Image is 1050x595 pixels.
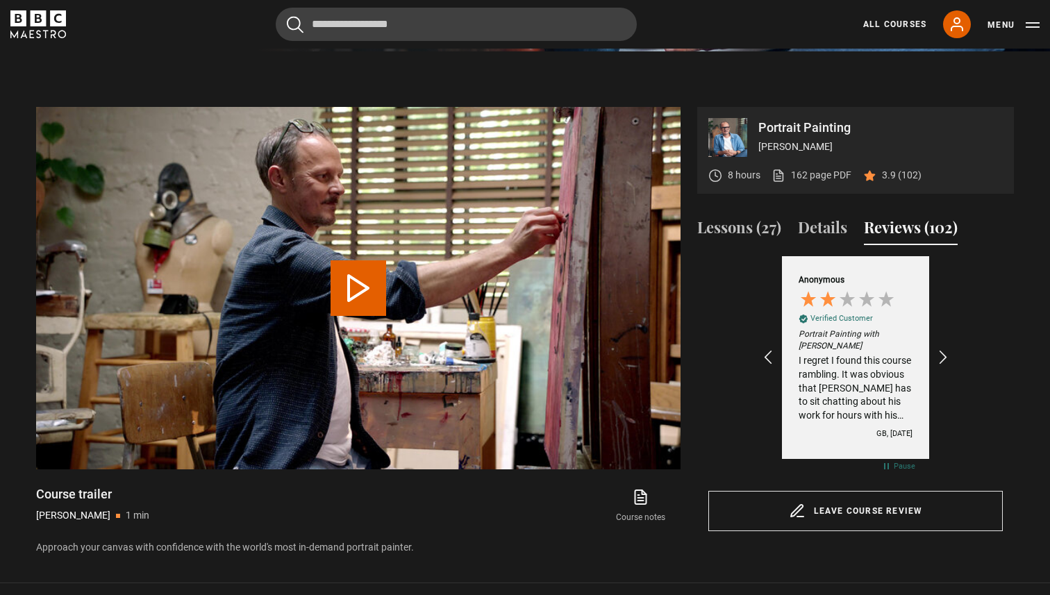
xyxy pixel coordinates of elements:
[799,274,844,286] div: Anonymous
[761,341,776,374] div: REVIEWS.io Carousel Scroll Left
[935,341,950,374] div: REVIEWS.io Carousel Scroll Right
[36,107,681,469] video-js: Video Player
[775,256,936,459] div: Customer reviews
[799,328,912,352] em: Portrait Painting with [PERSON_NAME]
[728,168,760,183] p: 8 hours
[126,508,149,523] p: 1 min
[331,260,386,316] button: Play Video
[798,216,847,245] button: Details
[697,216,781,245] button: Lessons (27)
[810,313,873,324] div: Verified Customer
[276,8,637,41] input: Search
[864,216,958,245] button: Reviews (102)
[799,290,899,312] div: 2 Stars
[876,428,912,439] div: GB, [DATE]
[882,460,915,473] div: Pause carousel
[987,18,1040,32] button: Toggle navigation
[601,486,681,526] a: Course notes
[863,18,926,31] a: All Courses
[10,10,66,38] svg: BBC Maestro
[894,461,915,471] div: Pause
[772,168,851,183] a: 162 page PDF
[799,354,912,422] div: I regret I found this course rambling. It was obvious that [PERSON_NAME] has to sit chatting abou...
[761,256,950,459] div: Customer reviews carousel with auto-scroll controls
[708,491,1003,531] a: Leave course review
[882,168,922,183] p: 3.9 (102)
[287,16,303,33] button: Submit the search query
[758,121,1003,134] p: Portrait Painting
[775,256,936,459] div: Review by Anonymous, 2 out of 5 stars
[36,486,149,503] h1: Course trailer
[758,140,1003,154] p: [PERSON_NAME]
[36,508,110,523] p: [PERSON_NAME]
[36,540,681,555] p: Approach your canvas with confidence with the world's most in-demand portrait painter.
